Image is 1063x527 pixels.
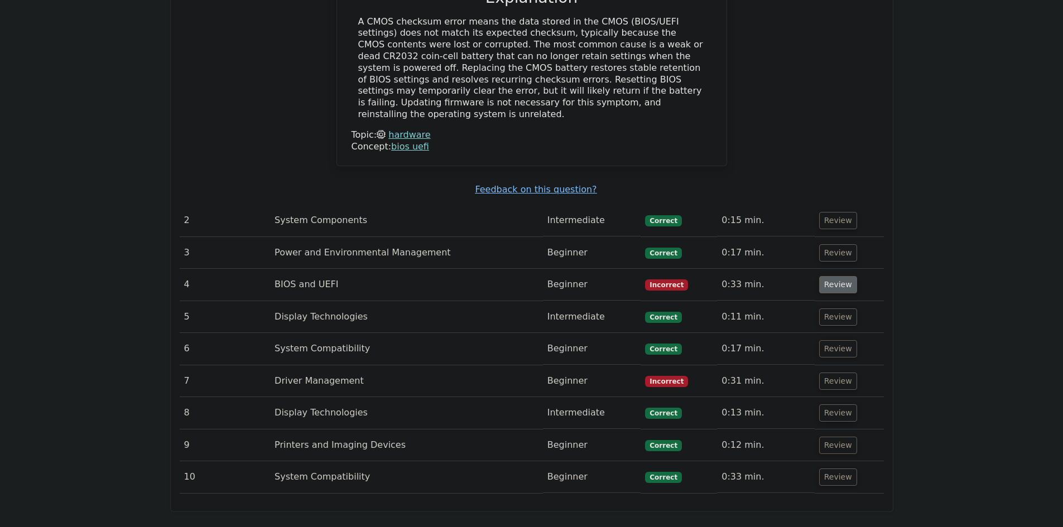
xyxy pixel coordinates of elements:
[543,237,641,269] td: Beginner
[645,408,681,419] span: Correct
[543,429,641,461] td: Beginner
[180,237,271,269] td: 3
[819,276,857,293] button: Review
[270,461,543,493] td: System Compatibility
[270,237,543,269] td: Power and Environmental Management
[352,129,712,141] div: Topic:
[717,461,814,493] td: 0:33 min.
[270,301,543,333] td: Display Technologies
[645,440,681,451] span: Correct
[543,461,641,493] td: Beginner
[270,429,543,461] td: Printers and Imaging Devices
[819,340,857,357] button: Review
[717,429,814,461] td: 0:12 min.
[717,269,814,301] td: 0:33 min.
[543,365,641,397] td: Beginner
[717,205,814,236] td: 0:15 min.
[270,205,543,236] td: System Components
[645,215,681,226] span: Correct
[543,397,641,429] td: Intermediate
[645,344,681,355] span: Correct
[543,301,641,333] td: Intermediate
[717,397,814,429] td: 0:13 min.
[543,333,641,365] td: Beginner
[180,461,271,493] td: 10
[819,212,857,229] button: Review
[391,141,429,152] a: bios uefi
[717,301,814,333] td: 0:11 min.
[270,333,543,365] td: System Compatibility
[543,205,641,236] td: Intermediate
[543,269,641,301] td: Beginner
[180,365,271,397] td: 7
[180,301,271,333] td: 5
[717,365,814,397] td: 0:31 min.
[819,437,857,454] button: Review
[819,308,857,326] button: Review
[352,141,712,153] div: Concept:
[645,312,681,323] span: Correct
[717,237,814,269] td: 0:17 min.
[645,279,688,291] span: Incorrect
[475,184,597,195] a: Feedback on this question?
[180,397,271,429] td: 8
[270,365,543,397] td: Driver Management
[819,468,857,486] button: Review
[358,16,705,120] div: A CMOS checksum error means the data stored in the CMOS (BIOS/UEFI settings) does not match its e...
[819,244,857,262] button: Review
[717,333,814,365] td: 0:17 min.
[180,205,271,236] td: 2
[270,397,543,429] td: Display Technologies
[645,376,688,387] span: Incorrect
[819,373,857,390] button: Review
[180,333,271,365] td: 6
[388,129,430,140] a: hardware
[180,269,271,301] td: 4
[270,269,543,301] td: BIOS and UEFI
[819,404,857,422] button: Review
[645,472,681,483] span: Correct
[645,248,681,259] span: Correct
[180,429,271,461] td: 9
